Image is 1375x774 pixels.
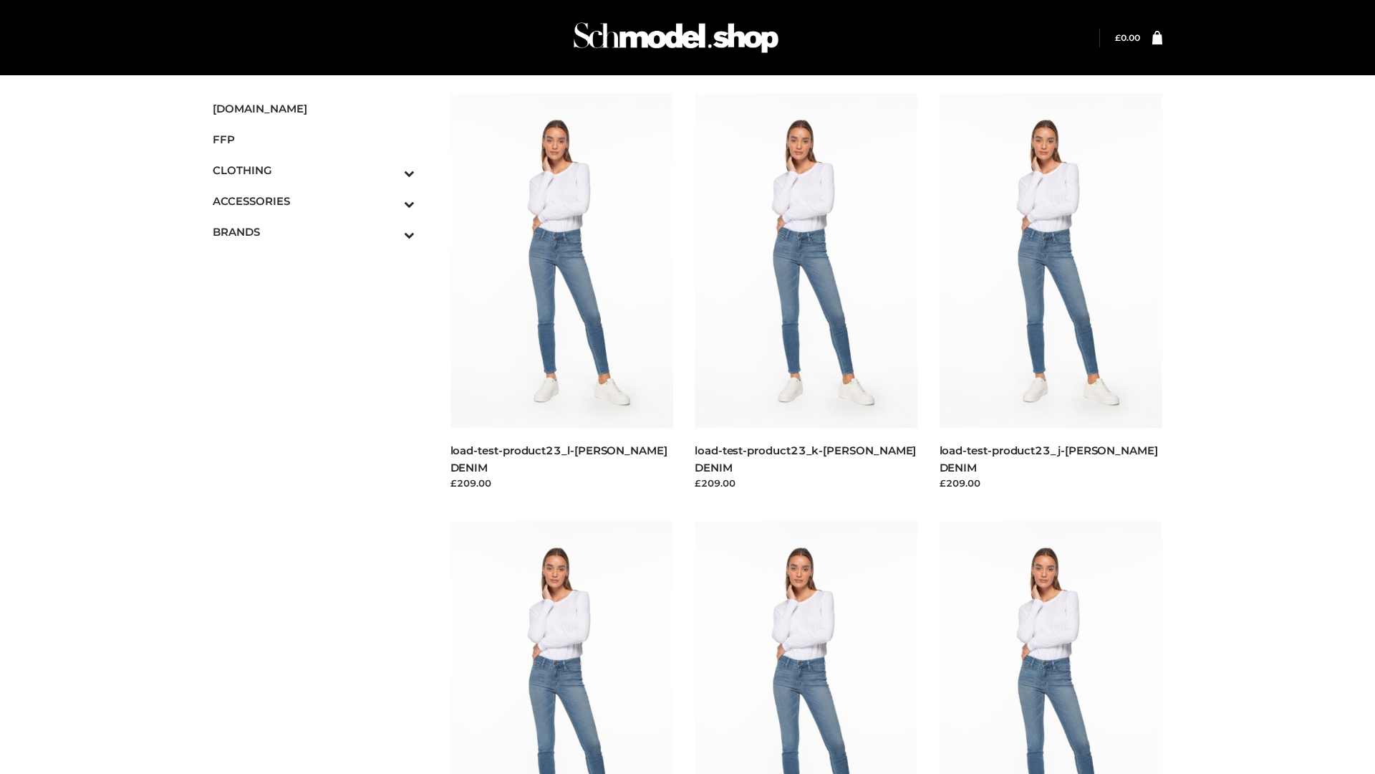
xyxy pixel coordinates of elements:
div: £209.00 [940,476,1163,490]
button: Toggle Submenu [365,155,415,186]
a: load-test-product23_l-[PERSON_NAME] DENIM [450,444,667,474]
a: [DOMAIN_NAME] [213,93,415,124]
span: CLOTHING [213,162,415,178]
button: Toggle Submenu [365,216,415,247]
span: FFP [213,131,415,148]
a: load-test-product23_j-[PERSON_NAME] DENIM [940,444,1158,474]
bdi: 0.00 [1115,32,1140,43]
a: FFP [213,124,415,155]
span: ACCESSORIES [213,193,415,209]
span: £ [1115,32,1121,43]
a: ACCESSORIESToggle Submenu [213,186,415,216]
div: £209.00 [695,476,918,490]
a: £0.00 [1115,32,1140,43]
img: Schmodel Admin 964 [569,9,783,66]
a: load-test-product23_k-[PERSON_NAME] DENIM [695,444,916,474]
span: [DOMAIN_NAME] [213,100,415,117]
a: BRANDSToggle Submenu [213,216,415,247]
div: £209.00 [450,476,674,490]
span: BRANDS [213,224,415,240]
a: CLOTHINGToggle Submenu [213,155,415,186]
button: Toggle Submenu [365,186,415,216]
